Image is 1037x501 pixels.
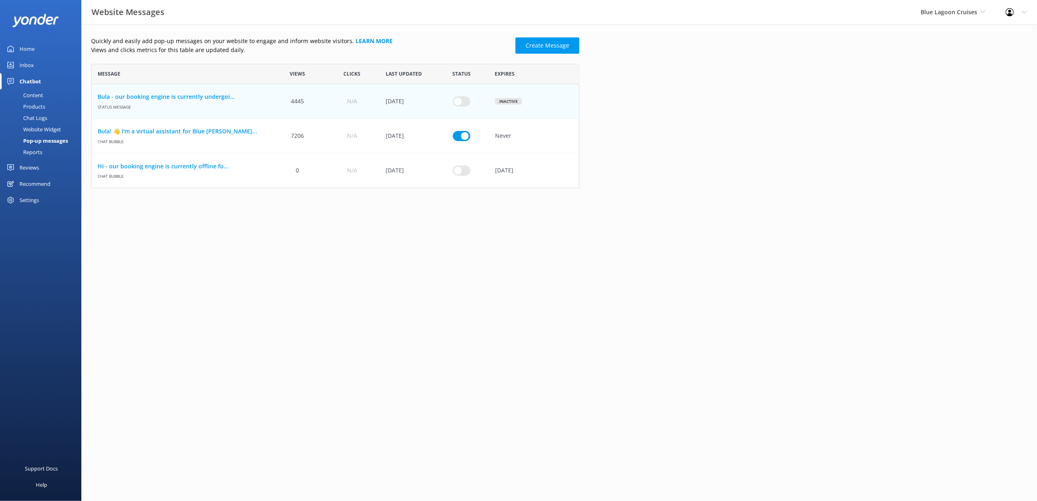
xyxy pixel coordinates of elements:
[20,73,41,89] div: Chatbot
[20,159,39,176] div: Reviews
[91,119,579,153] div: row
[91,84,579,188] div: grid
[36,477,47,493] div: Help
[347,97,357,106] span: N/A
[98,171,264,179] span: Chat bubble
[5,101,81,112] a: Products
[91,46,511,54] p: Views and clicks metrics for this table are updated daily.
[495,98,522,105] div: Inactive
[92,6,164,19] h3: Website Messages
[98,101,264,110] span: Status message
[347,131,357,140] span: N/A
[5,112,47,124] div: Chat Logs
[20,57,34,73] div: Inbox
[270,153,325,188] div: 0
[20,192,39,208] div: Settings
[91,153,579,188] div: row
[20,176,50,192] div: Recommend
[489,153,579,188] div: [DATE]
[98,136,264,144] span: Chat bubble
[5,101,45,112] div: Products
[5,112,81,124] a: Chat Logs
[515,37,579,54] a: Create Message
[5,146,42,158] div: Reports
[344,70,361,78] span: Clicks
[98,70,120,78] span: Message
[380,84,434,119] div: 02 Sep 2025
[98,92,264,101] a: Bula - our booking engine is currently undergoi...
[5,89,81,101] a: Content
[495,70,515,78] span: Expires
[20,41,35,57] div: Home
[921,8,977,16] span: Blue Lagoon Cruises
[380,119,434,153] div: 21 Aug 2025
[489,119,579,153] div: Never
[25,460,58,477] div: Support Docs
[12,14,59,27] img: yonder-white-logo.png
[98,162,264,171] a: Hi - our booking engine is currently offline fo...
[356,37,393,45] a: Learn more
[5,146,81,158] a: Reports
[452,70,471,78] span: Status
[5,135,81,146] a: Pop-up messages
[386,70,422,78] span: Last updated
[290,70,305,78] span: Views
[98,127,264,136] a: Bula! 👋 I'm a virtual assistant for Blue [PERSON_NAME]...
[91,84,579,119] div: row
[270,84,325,119] div: 4445
[270,119,325,153] div: 7206
[5,89,43,101] div: Content
[5,124,81,135] a: Website Widget
[347,166,357,175] span: N/A
[5,135,68,146] div: Pop-up messages
[91,37,511,46] p: Quickly and easily add pop-up messages on your website to engage and inform website visitors.
[380,153,434,188] div: 29 Aug 2025
[5,124,61,135] div: Website Widget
